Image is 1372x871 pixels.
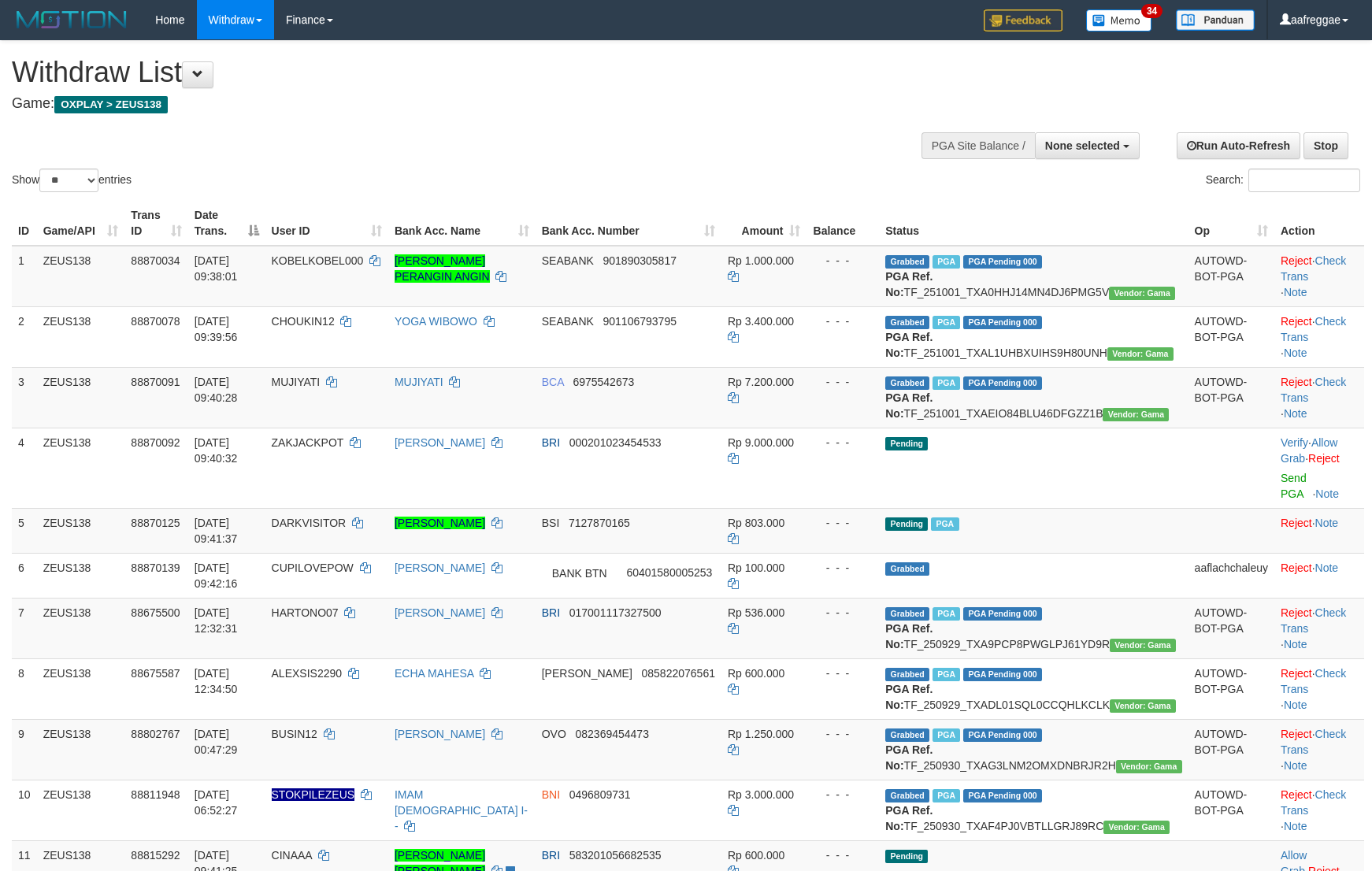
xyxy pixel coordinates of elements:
[195,788,238,817] span: [DATE] 06:52:27
[813,313,873,329] div: - - -
[728,667,784,680] span: Rp 600.000
[131,254,180,267] span: 88870034
[542,315,594,328] span: SEABANK
[542,606,560,619] span: BRI
[813,560,873,576] div: - - -
[1281,376,1346,404] a: Check Trans
[879,598,1188,658] td: TF_250929_TXA9PCP8PWGLPJ61YD9R
[1188,367,1274,428] td: AUTOWD-BOT-PGA
[131,728,180,740] span: 88802767
[813,847,873,863] div: - - -
[1281,436,1337,465] a: Allow Grab
[1188,658,1274,719] td: AUTOWD-BOT-PGA
[195,376,238,404] span: [DATE] 09:40:28
[1308,452,1340,465] a: Reject
[1281,562,1312,574] a: Reject
[984,9,1062,32] img: Feedback.jpg
[963,607,1042,621] span: PGA Pending
[1281,315,1312,328] a: Reject
[603,315,677,328] span: Copy 901106793795 to clipboard
[272,728,317,740] span: BUSIN12
[885,270,933,298] b: PGA Ref. No:
[272,606,339,619] span: HARTONO07
[1188,719,1274,780] td: AUTOWD-BOT-PGA
[272,517,347,529] span: DARKVISITOR
[1281,436,1308,449] a: Verify
[1281,517,1312,529] a: Reject
[272,376,321,388] span: MUJIYATI
[963,316,1042,329] span: PGA Pending
[933,316,960,329] span: Marked by aafanarl
[395,254,490,283] a: [PERSON_NAME] PERANGIN ANGIN
[1110,699,1176,713] span: Vendor URL: https://trx31.1velocity.biz
[1188,246,1274,307] td: AUTOWD-BOT-PGA
[933,255,960,269] span: Marked by aafanarl
[37,428,125,508] td: ZEUS138
[885,622,933,650] b: PGA Ref. No:
[933,376,960,390] span: Marked by aafnoeunsreypich
[1315,562,1339,574] a: Note
[195,606,238,635] span: [DATE] 12:32:31
[12,553,37,598] td: 6
[1274,598,1364,658] td: · ·
[569,436,662,449] span: Copy 000201023454533 to clipboard
[885,517,928,531] span: Pending
[1206,169,1360,192] label: Search:
[813,435,873,450] div: - - -
[1281,315,1346,343] a: Check Trans
[1107,347,1174,361] span: Vendor URL: https://trx31.1velocity.biz
[573,376,634,388] span: Copy 6975542673 to clipboard
[395,667,473,680] a: ECHA MAHESA
[395,728,485,740] a: [PERSON_NAME]
[885,391,933,420] b: PGA Ref. No:
[37,508,125,553] td: ZEUS138
[395,517,485,529] a: [PERSON_NAME]
[1141,4,1162,18] span: 34
[1284,638,1307,650] a: Note
[1274,246,1364,307] td: · ·
[1103,408,1169,421] span: Vendor URL: https://trx31.1velocity.biz
[885,683,933,711] b: PGA Ref. No:
[728,254,794,267] span: Rp 1.000.000
[1188,553,1274,598] td: aaflachchaleuy
[388,201,536,246] th: Bank Acc. Name: activate to sort column ascending
[1110,639,1176,652] span: Vendor URL: https://trx31.1velocity.biz
[37,201,125,246] th: Game/API: activate to sort column ascending
[1274,306,1364,367] td: · ·
[272,667,343,680] span: ALEXSIS2290
[272,436,344,449] span: ZAKJACKPOT
[1284,286,1307,298] a: Note
[12,246,37,307] td: 1
[879,367,1188,428] td: TF_251001_TXAEIO84BLU46DFGZZ1B
[933,728,960,742] span: Marked by aafsreyleap
[885,331,933,359] b: PGA Ref. No:
[12,57,899,88] h1: Withdraw List
[1274,658,1364,719] td: · ·
[131,606,180,619] span: 88675500
[885,668,929,681] span: Grabbed
[131,436,180,449] span: 88870092
[131,376,180,388] span: 88870091
[1116,760,1182,773] span: Vendor URL: https://trx31.1velocity.biz
[1045,139,1120,152] span: None selected
[885,804,933,832] b: PGA Ref. No:
[1281,606,1312,619] a: Reject
[12,428,37,508] td: 4
[12,598,37,658] td: 7
[12,306,37,367] td: 2
[12,508,37,553] td: 5
[542,560,617,587] span: BANK BTN
[395,315,477,328] a: YOGA WIBOWO
[1303,132,1348,159] a: Stop
[12,658,37,719] td: 8
[195,315,238,343] span: [DATE] 09:39:56
[885,437,928,450] span: Pending
[963,789,1042,802] span: PGA Pending
[885,376,929,390] span: Grabbed
[813,726,873,742] div: - - -
[1284,820,1307,832] a: Note
[813,253,873,269] div: - - -
[1284,407,1307,420] a: Note
[813,665,873,681] div: - - -
[542,436,560,449] span: BRI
